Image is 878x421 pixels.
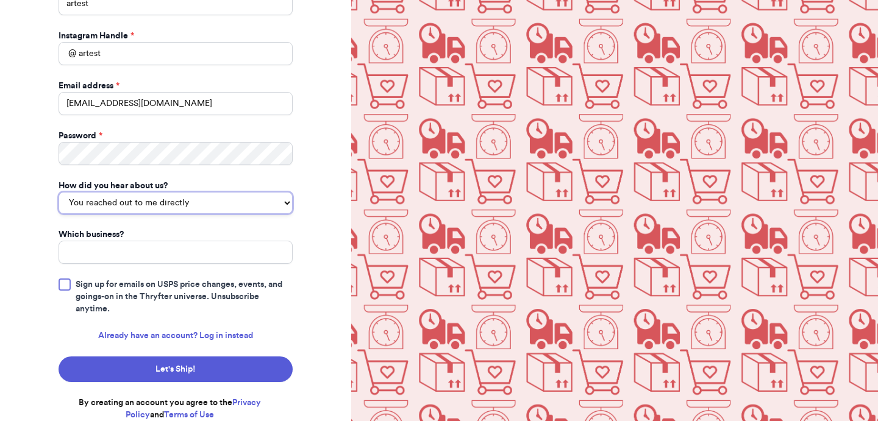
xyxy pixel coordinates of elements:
label: Password [59,130,102,142]
a: Terms of Use [164,411,214,419]
a: Already have an account? Log in instead [98,330,253,342]
label: How did you hear about us? [59,180,168,192]
p: By creating an account you agree to the and [59,397,281,421]
button: Let's Ship! [59,356,293,382]
span: Sign up for emails on USPS price changes, events, and goings-on in the Thryfter universe. Unsubsc... [76,278,293,315]
label: Instagram Handle [59,30,134,42]
div: @ [59,42,76,65]
label: Email address [59,80,120,92]
label: Which business? [59,228,124,241]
